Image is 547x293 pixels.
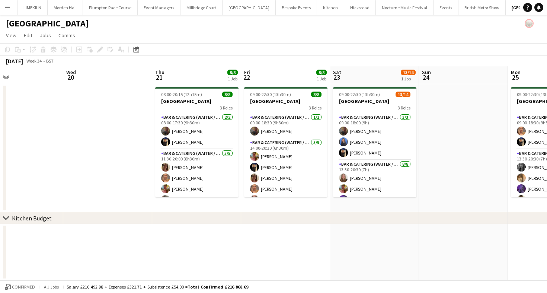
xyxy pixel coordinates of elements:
[511,69,521,76] span: Mon
[228,76,237,82] div: 1 Job
[48,0,83,15] button: Morden Hall
[155,69,164,76] span: Thu
[161,92,202,97] span: 08:00-20:15 (12h15m)
[188,284,248,290] span: Total Confirmed £216 868.69
[222,92,233,97] span: 8/8
[220,105,233,111] span: 3 Roles
[243,73,250,82] span: 22
[155,87,239,197] app-job-card: 08:00-20:15 (12h15m)8/8[GEOGRAPHIC_DATA]3 RolesBar & Catering (Waiter / waitress)2/208:00-17:30 (...
[37,31,54,40] a: Jobs
[376,0,434,15] button: Nocturne Music Festival
[332,73,341,82] span: 23
[58,32,75,39] span: Comms
[333,113,416,160] app-card-role: Bar & Catering (Waiter / waitress)3/309:00-18:00 (9h)[PERSON_NAME][PERSON_NAME][PERSON_NAME]
[66,69,76,76] span: Wed
[4,283,36,291] button: Confirmed
[396,92,410,97] span: 13/14
[17,0,48,15] button: LIMEKILN
[333,87,416,197] app-job-card: 09:00-22:30 (13h30m)13/14[GEOGRAPHIC_DATA]3 RolesBar & Catering (Waiter / waitress)3/309:00-18:00...
[244,87,327,197] app-job-card: 09:00-22:30 (13h30m)8/8[GEOGRAPHIC_DATA]3 RolesBar & Catering (Waiter / waitress)1/109:00-18:30 (...
[55,31,78,40] a: Comms
[276,0,317,15] button: Bespoke Events
[67,284,248,290] div: Salary £216 492.98 + Expenses £321.71 + Subsistence £54.00 =
[244,138,327,207] app-card-role: Bar & Catering (Waiter / waitress)5/514:00-20:30 (6h30m)[PERSON_NAME][PERSON_NAME][PERSON_NAME][P...
[6,18,89,29] h1: [GEOGRAPHIC_DATA]
[25,58,43,64] span: Week 34
[83,0,138,15] button: Plumpton Race Course
[316,70,327,75] span: 8/8
[401,70,416,75] span: 13/14
[333,98,416,105] h3: [GEOGRAPHIC_DATA]
[339,92,380,97] span: 09:00-22:30 (13h30m)
[227,70,238,75] span: 8/8
[309,105,322,111] span: 3 Roles
[434,0,458,15] button: Events
[344,0,376,15] button: Hickstead
[154,73,164,82] span: 21
[65,73,76,82] span: 20
[24,32,32,39] span: Edit
[6,32,16,39] span: View
[3,31,19,40] a: View
[155,149,239,218] app-card-role: Bar & Catering (Waiter / waitress)5/511:30-20:00 (8h30m)[PERSON_NAME][PERSON_NAME][PERSON_NAME][P...
[398,105,410,111] span: 3 Roles
[21,31,35,40] a: Edit
[6,57,23,65] div: [DATE]
[333,69,341,76] span: Sat
[244,69,250,76] span: Fri
[525,19,534,28] app-user-avatar: Staffing Manager
[422,69,431,76] span: Sun
[155,98,239,105] h3: [GEOGRAPHIC_DATA]
[155,113,239,149] app-card-role: Bar & Catering (Waiter / waitress)2/208:00-17:30 (9h30m)[PERSON_NAME][PERSON_NAME]
[42,284,60,290] span: All jobs
[138,0,180,15] button: Event Managers
[250,92,291,97] span: 09:00-22:30 (13h30m)
[244,98,327,105] h3: [GEOGRAPHIC_DATA]
[223,0,276,15] button: [GEOGRAPHIC_DATA]
[421,73,431,82] span: 24
[510,73,521,82] span: 25
[458,0,506,15] button: British Motor Show
[40,32,51,39] span: Jobs
[12,214,52,222] div: Kitchen Budget
[401,76,415,82] div: 1 Job
[317,76,326,82] div: 1 Job
[311,92,322,97] span: 8/8
[46,58,54,64] div: BST
[12,284,35,290] span: Confirmed
[244,113,327,138] app-card-role: Bar & Catering (Waiter / waitress)1/109:00-18:30 (9h30m)[PERSON_NAME]
[317,0,344,15] button: Kitchen
[180,0,223,15] button: Millbridge Court
[333,160,416,261] app-card-role: Bar & Catering (Waiter / waitress)8/813:30-20:30 (7h)[PERSON_NAME][PERSON_NAME][PERSON_NAME]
